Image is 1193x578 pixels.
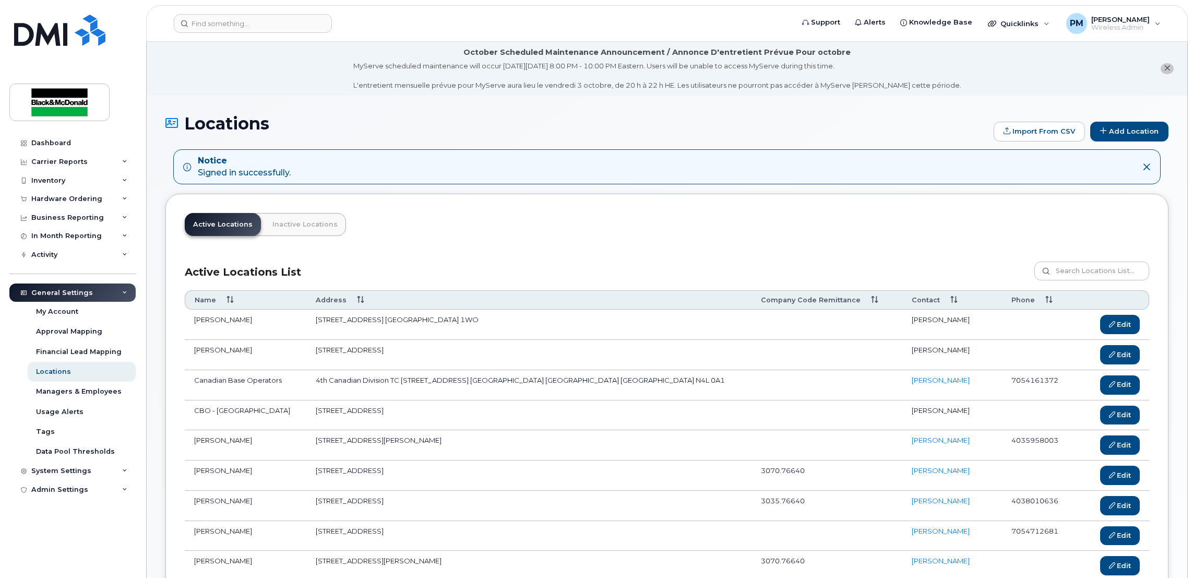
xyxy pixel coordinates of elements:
th: Name: activate to sort column ascending [185,290,306,310]
td: [PERSON_NAME] [902,340,1002,370]
h1: Locations [165,114,988,133]
td: [STREET_ADDRESS] [306,521,751,551]
a: Edit [1100,406,1140,425]
a: Active Locations [185,213,261,236]
td: [PERSON_NAME] [902,310,1002,340]
a: [PERSON_NAME] [912,557,970,565]
td: [STREET_ADDRESS][PERSON_NAME] [306,430,751,461]
td: [STREET_ADDRESS] [306,340,751,370]
td: 4th Canadian Division TC [STREET_ADDRESS] [GEOGRAPHIC_DATA] [GEOGRAPHIC_DATA] [GEOGRAPHIC_DATA] N... [306,370,751,400]
td: [PERSON_NAME] [185,430,306,461]
td: [PERSON_NAME] [185,491,306,521]
td: [STREET_ADDRESS] [GEOGRAPHIC_DATA] 1WO [306,310,751,340]
td: CBO - [GEOGRAPHIC_DATA] [185,400,306,431]
div: Signed in successfully. [198,155,291,179]
form: Import From CSV [994,122,1085,141]
a: [PERSON_NAME] [912,497,970,505]
button: close notification [1161,63,1174,74]
td: 7054161372 [1002,370,1079,400]
td: [STREET_ADDRESS] [306,400,751,431]
th: Phone: activate to sort column ascending [1002,290,1079,310]
a: Inactive Locations [264,213,346,236]
td: [PERSON_NAME] [185,461,306,491]
a: [PERSON_NAME] [912,466,970,475]
th: Address: activate to sort column ascending [306,290,751,310]
td: [PERSON_NAME] [185,310,306,340]
a: Edit [1100,435,1140,455]
a: Edit [1100,375,1140,395]
td: [STREET_ADDRESS] [306,461,751,491]
td: [STREET_ADDRESS] [306,491,751,521]
td: 3070.76640 [751,461,903,491]
h3: Active Locations List [185,264,301,280]
a: Edit [1100,315,1140,334]
a: Edit [1100,526,1140,546]
a: Edit [1100,496,1140,515]
a: Edit [1100,345,1140,364]
td: 3035.76640 [751,491,903,521]
strong: Notice [198,155,291,167]
input: Search Locations List... [1034,262,1149,280]
td: 4038010636 [1002,491,1079,521]
a: Edit [1100,556,1140,575]
a: [PERSON_NAME] [912,436,970,444]
a: [PERSON_NAME] [912,376,970,384]
td: [PERSON_NAME] [902,400,1002,431]
div: October Scheduled Maintenance Announcement / Annonce D'entretient Prévue Pour octobre [463,47,851,58]
td: 4035958003 [1002,430,1079,461]
td: [PERSON_NAME] [185,521,306,551]
a: Edit [1100,466,1140,485]
td: 7054712681 [1002,521,1079,551]
a: [PERSON_NAME] [912,527,970,535]
th: Company Code Remittance: activate to sort column ascending [751,290,903,310]
th: Contact: activate to sort column ascending [902,290,1002,310]
td: Canadian Base Operators [185,370,306,400]
div: MyServe scheduled maintenance will occur [DATE][DATE] 8:00 PM - 10:00 PM Eastern. Users will be u... [353,61,961,90]
td: [PERSON_NAME] [185,340,306,370]
a: Add Location [1090,122,1168,141]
